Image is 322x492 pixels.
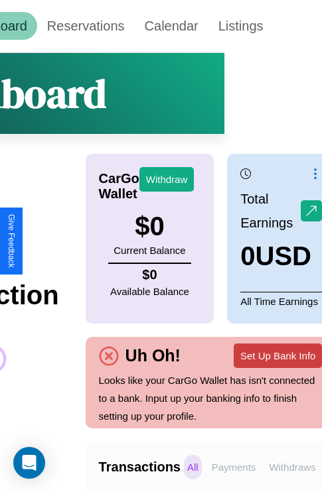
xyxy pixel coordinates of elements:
[13,447,45,479] div: Open Intercom Messenger
[119,346,187,365] h4: Uh Oh!
[110,282,189,300] p: Available Balance
[240,241,322,271] h3: 0 USD
[114,212,185,241] h3: $ 0
[99,171,139,202] h4: CarGo Wallet
[37,12,135,40] a: Reservations
[110,267,189,282] h4: $ 0
[7,214,16,268] div: Give Feedback
[266,455,319,479] p: Withdraws
[208,455,260,479] p: Payments
[99,460,181,475] h4: Transactions
[184,455,202,479] p: All
[208,12,274,40] a: Listings
[240,292,322,310] p: All Time Earnings
[234,343,322,368] button: Set Up Bank Info
[135,12,208,40] a: Calendar
[139,167,195,192] button: Withdraw
[240,187,301,235] p: Total Earnings
[114,241,185,259] p: Current Balance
